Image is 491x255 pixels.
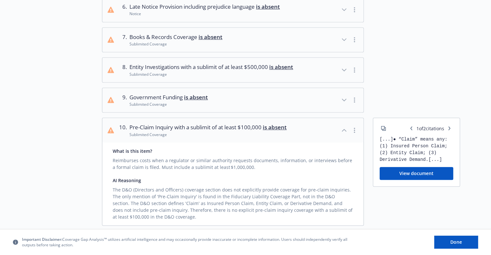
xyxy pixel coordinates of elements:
[22,237,62,242] span: Important Disclaimer:
[102,58,363,82] button: 8.Entity Investigations with a sublimit of at least $500,000 is absentSublimited Coverage
[129,11,280,16] div: Notice
[119,93,127,107] div: 9 .
[119,63,127,77] div: 8 .
[129,102,208,107] div: Sublimited Coverage
[263,123,287,131] span: is absent
[102,28,363,52] button: 7.Books & Records Coverage is absentSublimited Coverage
[129,93,208,102] span: Government Funding
[113,177,353,184] div: AI Reasoning
[407,124,453,132] span: 1 of 2 citations
[129,132,287,137] div: Sublimited Coverage
[113,148,353,154] div: What is this item?
[380,136,453,163] div: [...] ● “Claim” means any: (1) Insured Person Claim; (2) Entity Claim; (3) Derivative Demand. [...]
[119,3,127,17] div: 6 .
[450,239,462,245] span: Done
[129,63,293,71] span: Entity Investigations with a sublimit of at least $500,000
[256,3,280,10] span: is absent
[434,236,478,249] button: Done
[119,123,127,137] div: 10 .
[269,63,293,71] span: is absent
[199,33,222,41] span: is absent
[113,184,353,220] div: The D&O (Directors and Officers) coverage section does not explicitly provide coverage for pre-cl...
[22,237,351,248] span: Coverage Gap Analysis™ utilizes artificial intelligence and may occasionally provide inaccurate o...
[129,123,287,132] span: Pre-Claim Inquiry with a sublimit of at least $100,000
[102,88,363,113] button: 9.Government Funding is absentSublimited Coverage
[184,93,208,101] span: is absent
[119,33,127,47] div: 7 .
[129,3,280,11] span: Late Notice Provision including prejudice language
[129,41,222,47] div: Sublimited Coverage
[129,33,222,41] span: Books & Records Coverage
[113,154,353,171] div: Reimburses costs when a regulator or similar authority requests documents, information, or interv...
[380,167,453,180] button: View document
[102,118,363,142] button: 10.Pre-Claim Inquiry with a sublimit of at least $100,000 is absentSublimited Coverage
[129,72,293,77] div: Sublimited Coverage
